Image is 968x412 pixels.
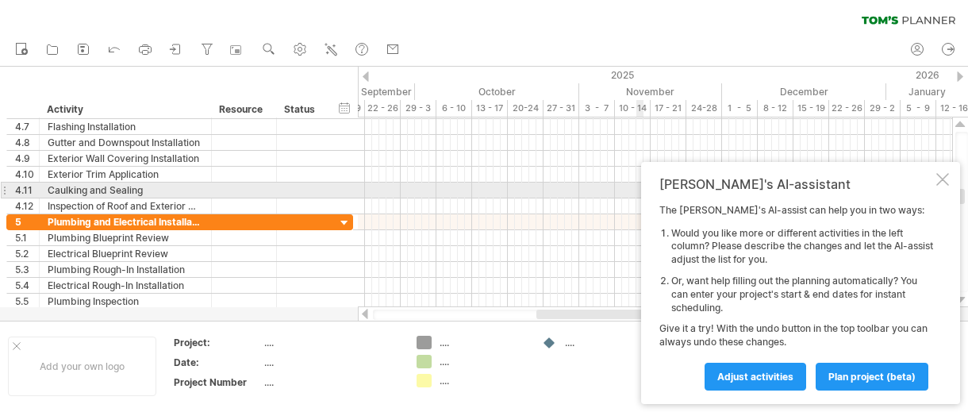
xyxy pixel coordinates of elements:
[15,183,39,198] div: 4.11
[565,336,651,349] div: ....
[15,198,39,214] div: 4.12
[48,246,203,261] div: Electrical Blueprint Review
[174,356,261,369] div: Date:
[508,100,544,117] div: 20-24
[15,167,39,182] div: 4.10
[816,363,928,391] a: plan project (beta)
[15,278,39,293] div: 5.4
[615,100,651,117] div: 10 - 14
[264,375,398,389] div: ....
[15,230,39,245] div: 5.1
[48,294,203,309] div: Plumbing Inspection
[15,119,39,134] div: 4.7
[659,176,933,192] div: [PERSON_NAME]'s AI-assistant
[174,375,261,389] div: Project Number
[365,100,401,117] div: 22 - 26
[48,214,203,229] div: Plumbing and Electrical Installation
[401,100,436,117] div: 29 - 3
[722,83,886,100] div: December 2025
[48,135,203,150] div: Gutter and Downspout Installation
[48,167,203,182] div: Exterior Trim Application
[415,83,579,100] div: October 2025
[48,278,203,293] div: Electrical Rough-In Installation
[48,119,203,134] div: Flashing Installation
[901,100,936,117] div: 5 - 9
[219,102,267,117] div: Resource
[722,100,758,117] div: 1 - 5
[8,337,156,396] div: Add your own logo
[47,102,202,117] div: Activity
[440,374,526,387] div: ....
[671,275,933,314] li: Or, want help filling out the planning automatically? You can enter your project's start & end da...
[15,246,39,261] div: 5.2
[48,198,203,214] div: Inspection of Roof and Exterior Walls
[793,100,829,117] div: 15 - 19
[15,214,39,229] div: 5
[865,100,901,117] div: 29 - 2
[436,100,472,117] div: 6 - 10
[440,336,526,349] div: ....
[264,336,398,349] div: ....
[651,100,686,117] div: 17 - 21
[15,262,39,277] div: 5.3
[15,151,39,166] div: 4.9
[705,363,806,391] a: Adjust activities
[829,100,865,117] div: 22 - 26
[284,102,319,117] div: Status
[15,135,39,150] div: 4.8
[264,356,398,369] div: ....
[828,371,916,383] span: plan project (beta)
[659,204,933,390] div: The [PERSON_NAME]'s AI-assist can help you in two ways: Give it a try! With the undo button in th...
[440,355,526,368] div: ....
[472,100,508,117] div: 13 - 17
[579,100,615,117] div: 3 - 7
[48,183,203,198] div: Caulking and Sealing
[717,371,793,383] span: Adjust activities
[48,151,203,166] div: Exterior Wall Covering Installation
[174,336,261,349] div: Project:
[544,100,579,117] div: 27 - 31
[671,227,933,267] li: Would you like more or different activities in the left column? Please describe the changes and l...
[48,230,203,245] div: Plumbing Blueprint Review
[48,262,203,277] div: Plumbing Rough-In Installation
[758,100,793,117] div: 8 - 12
[15,294,39,309] div: 5.5
[686,100,722,117] div: 24-28
[579,83,722,100] div: November 2025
